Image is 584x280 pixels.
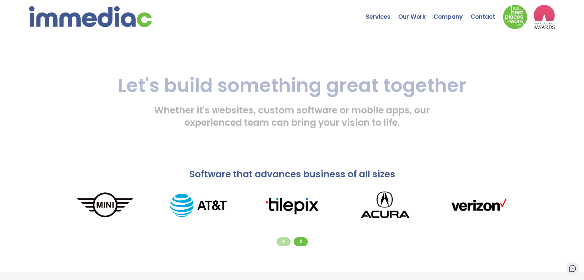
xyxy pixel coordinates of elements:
[29,6,152,27] img: immediac
[189,168,395,181] span: Software that advances business of all sizes
[433,2,471,23] a: Company
[118,72,466,99] span: Let's build something great together
[366,2,398,23] a: Services
[154,104,430,129] span: Whether it's websites, custom software or mobile apps, our experienced team can bring your vision...
[338,187,432,224] img: Acura_logo.png
[398,2,433,23] a: Our Work
[59,191,152,219] img: MINI_logo.png
[503,5,527,29] img: Down
[245,195,339,215] img: tilepixLogo.png
[533,5,555,29] img: logo2_wea_nobg.webp
[471,2,503,23] a: Contact
[152,194,245,217] img: AT%26T_logo.png
[432,195,525,215] img: verizonLogo.png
